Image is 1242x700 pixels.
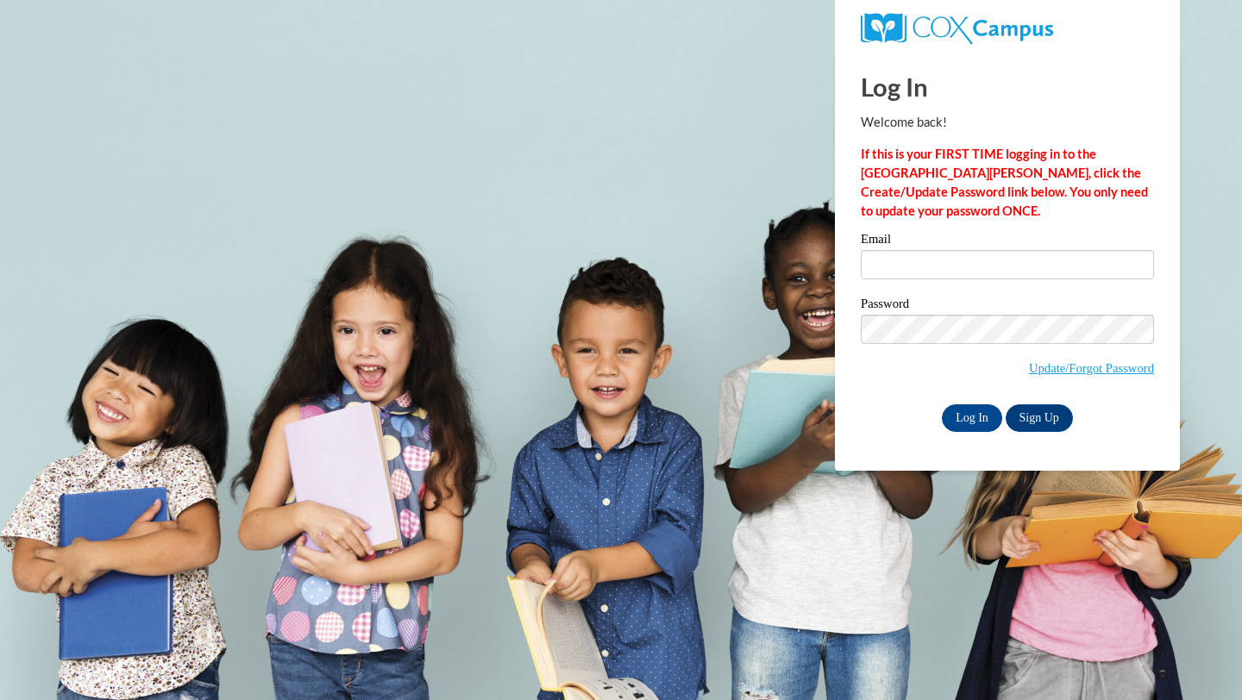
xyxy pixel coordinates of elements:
label: Password [861,297,1154,315]
label: Email [861,233,1154,250]
strong: If this is your FIRST TIME logging in to the [GEOGRAPHIC_DATA][PERSON_NAME], click the Create/Upd... [861,147,1148,218]
input: Log In [942,404,1002,432]
h1: Log In [861,69,1154,104]
p: Welcome back! [861,113,1154,132]
a: Sign Up [1006,404,1073,432]
a: COX Campus [861,20,1053,34]
img: COX Campus [861,13,1053,44]
a: Update/Forgot Password [1029,361,1154,375]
